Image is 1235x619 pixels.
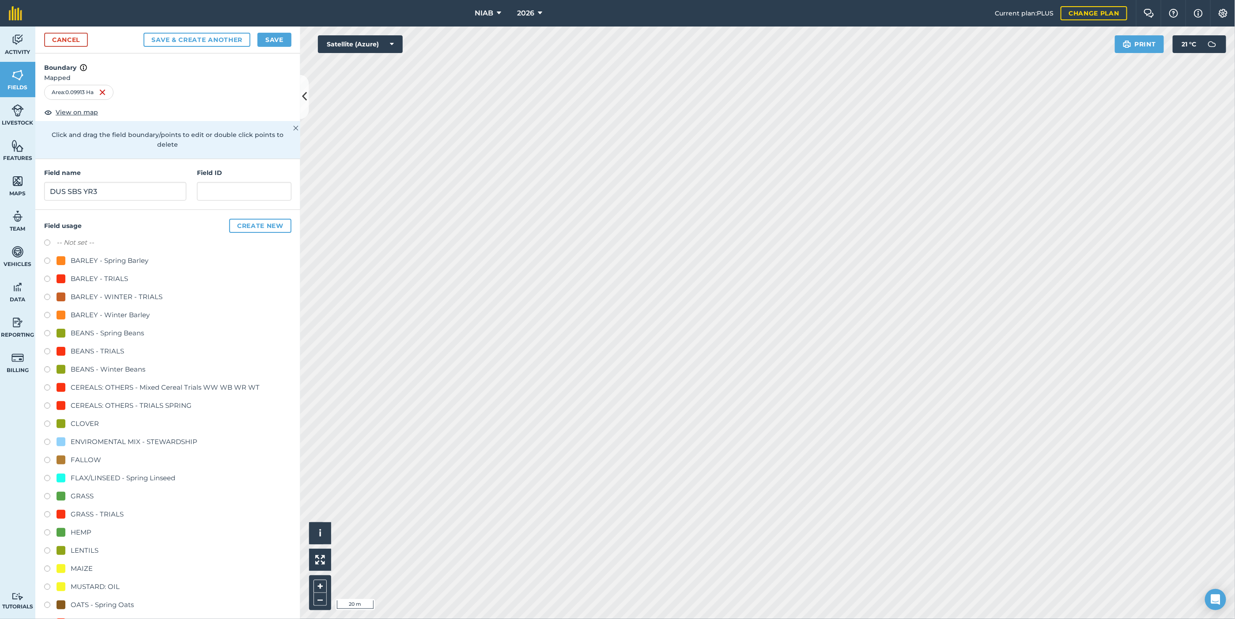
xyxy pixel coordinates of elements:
span: 2026 [517,8,534,19]
img: A cog icon [1218,9,1228,18]
h4: Field usage [44,219,291,233]
span: 21 ° C [1182,35,1196,53]
img: A question mark icon [1168,9,1179,18]
h4: Field name [44,168,186,178]
div: Area : 0.09913 Ha [44,85,113,100]
div: MAIZE [71,563,93,574]
button: Save [257,33,291,47]
h4: Field ID [197,168,291,178]
img: svg+xml;base64,PD94bWwgdmVyc2lvbj0iMS4wIiBlbmNvZGluZz0idXRmLTgiPz4KPCEtLSBHZW5lcmF0b3I6IEFkb2JlIE... [11,316,24,329]
div: ENVIROMENTAL MIX - STEWARDSHIP [71,437,197,447]
span: View on map [56,107,98,117]
div: GRASS - TRIALS [71,509,124,520]
div: FALLOW [71,455,101,465]
img: Two speech bubbles overlapping with the left bubble in the forefront [1144,9,1154,18]
div: CEREALS: OTHERS - Mixed Cereal Trials WW WB WR WT [71,382,260,393]
img: svg+xml;base64,PHN2ZyB4bWxucz0iaHR0cDovL3d3dy53My5vcmcvMjAwMC9zdmciIHdpZHRoPSI1NiIgaGVpZ2h0PSI2MC... [11,68,24,82]
img: svg+xml;base64,PD94bWwgdmVyc2lvbj0iMS4wIiBlbmNvZGluZz0idXRmLTgiPz4KPCEtLSBHZW5lcmF0b3I6IEFkb2JlIE... [11,104,24,117]
button: i [309,522,331,544]
div: OATS - Spring Oats [71,600,134,610]
span: Current plan : PLUS [995,8,1054,18]
div: FLAX/LINSEED - Spring Linseed [71,473,175,483]
img: svg+xml;base64,PD94bWwgdmVyc2lvbj0iMS4wIiBlbmNvZGluZz0idXRmLTgiPz4KPCEtLSBHZW5lcmF0b3I6IEFkb2JlIE... [11,245,24,258]
h4: Boundary [35,53,300,73]
div: Open Intercom Messenger [1205,589,1226,610]
div: BEANS - Spring Beans [71,328,144,338]
button: View on map [44,107,98,118]
img: svg+xml;base64,PHN2ZyB4bWxucz0iaHR0cDovL3d3dy53My5vcmcvMjAwMC9zdmciIHdpZHRoPSIyMiIgaGVpZ2h0PSIzMC... [293,123,298,133]
img: svg+xml;base64,PD94bWwgdmVyc2lvbj0iMS4wIiBlbmNvZGluZz0idXRmLTgiPz4KPCEtLSBHZW5lcmF0b3I6IEFkb2JlIE... [11,33,24,46]
button: – [313,593,327,606]
button: 21 °C [1173,35,1226,53]
div: CEREALS: OTHERS - TRIALS SPRING [71,400,192,411]
img: Four arrows, one pointing top left, one top right, one bottom right and the last bottom left [315,555,325,565]
button: Create new [229,219,291,233]
div: LENTILS [71,545,98,556]
div: BARLEY - Winter Barley [71,310,150,320]
button: Save & Create Another [144,33,250,47]
div: HEMP [71,527,91,538]
div: BARLEY - TRIALS [71,273,128,284]
button: Satellite (Azure) [318,35,403,53]
div: MUSTARD: OIL [71,581,120,592]
div: BARLEY - WINTER - TRIALS [71,292,162,302]
img: fieldmargin Logo [9,6,22,20]
div: GRASS [71,491,94,501]
div: BARLEY - Spring Barley [71,255,148,266]
img: svg+xml;base64,PHN2ZyB4bWxucz0iaHR0cDovL3d3dy53My5vcmcvMjAwMC9zdmciIHdpZHRoPSIxNyIgaGVpZ2h0PSIxNy... [1194,8,1203,19]
img: svg+xml;base64,PHN2ZyB4bWxucz0iaHR0cDovL3d3dy53My5vcmcvMjAwMC9zdmciIHdpZHRoPSIxNiIgaGVpZ2h0PSIyNC... [99,87,106,98]
img: svg+xml;base64,PHN2ZyB4bWxucz0iaHR0cDovL3d3dy53My5vcmcvMjAwMC9zdmciIHdpZHRoPSIxOSIgaGVpZ2h0PSIyNC... [1123,39,1131,49]
button: + [313,580,327,593]
img: svg+xml;base64,PHN2ZyB4bWxucz0iaHR0cDovL3d3dy53My5vcmcvMjAwMC9zdmciIHdpZHRoPSIxNyIgaGVpZ2h0PSIxNy... [80,62,87,73]
img: svg+xml;base64,PD94bWwgdmVyc2lvbj0iMS4wIiBlbmNvZGluZz0idXRmLTgiPz4KPCEtLSBHZW5lcmF0b3I6IEFkb2JlIE... [11,210,24,223]
span: i [319,528,321,539]
img: svg+xml;base64,PHN2ZyB4bWxucz0iaHR0cDovL3d3dy53My5vcmcvMjAwMC9zdmciIHdpZHRoPSI1NiIgaGVpZ2h0PSI2MC... [11,139,24,152]
a: Cancel [44,33,88,47]
img: svg+xml;base64,PD94bWwgdmVyc2lvbj0iMS4wIiBlbmNvZGluZz0idXRmLTgiPz4KPCEtLSBHZW5lcmF0b3I6IEFkb2JlIE... [1203,35,1221,53]
a: Change plan [1061,6,1127,20]
p: Click and drag the field boundary/points to edit or double click points to delete [44,130,291,150]
div: CLOVER [71,418,99,429]
img: svg+xml;base64,PHN2ZyB4bWxucz0iaHR0cDovL3d3dy53My5vcmcvMjAwMC9zdmciIHdpZHRoPSIxOCIgaGVpZ2h0PSIyNC... [44,107,52,118]
img: svg+xml;base64,PHN2ZyB4bWxucz0iaHR0cDovL3d3dy53My5vcmcvMjAwMC9zdmciIHdpZHRoPSI1NiIgaGVpZ2h0PSI2MC... [11,175,24,188]
img: svg+xml;base64,PD94bWwgdmVyc2lvbj0iMS4wIiBlbmNvZGluZz0idXRmLTgiPz4KPCEtLSBHZW5lcmF0b3I6IEFkb2JlIE... [11,351,24,365]
label: -- Not set -- [57,237,94,248]
img: svg+xml;base64,PD94bWwgdmVyc2lvbj0iMS4wIiBlbmNvZGluZz0idXRmLTgiPz4KPCEtLSBHZW5lcmF0b3I6IEFkb2JlIE... [11,592,24,601]
img: svg+xml;base64,PD94bWwgdmVyc2lvbj0iMS4wIiBlbmNvZGluZz0idXRmLTgiPz4KPCEtLSBHZW5lcmF0b3I6IEFkb2JlIE... [11,281,24,294]
span: NIAB [475,8,494,19]
div: BEANS - Winter Beans [71,364,145,375]
div: BEANS - TRIALS [71,346,124,357]
span: Mapped [35,73,300,83]
button: Print [1115,35,1164,53]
